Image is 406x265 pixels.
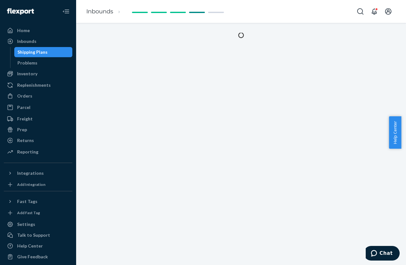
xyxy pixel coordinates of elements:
a: Prep [4,125,72,135]
a: Inbounds [4,36,72,46]
a: Add Fast Tag [4,209,72,217]
button: Talk to Support [4,230,72,240]
div: Reporting [17,149,38,155]
button: Integrations [4,168,72,178]
a: Freight [4,114,72,124]
div: Home [17,27,30,34]
div: Help Center [17,243,43,249]
div: Add Fast Tag [17,210,40,215]
button: Close Navigation [60,5,72,18]
button: Open notifications [368,5,381,18]
a: Inbounds [86,8,113,15]
button: Help Center [389,116,401,149]
a: Help Center [4,241,72,251]
img: Flexport logo [7,8,34,15]
button: Give Feedback [4,252,72,262]
a: Settings [4,219,72,229]
div: Integrations [17,170,44,176]
iframe: Opens a widget where you can chat to one of our agents [366,246,400,262]
div: Replenishments [17,82,51,88]
div: Talk to Support [17,232,50,238]
a: Inventory [4,69,72,79]
a: Returns [4,135,72,146]
div: Parcel [17,104,30,111]
div: Problems [17,60,37,66]
div: Prep [17,126,27,133]
a: Replenishments [4,80,72,90]
div: Freight [17,116,33,122]
a: Shipping Plans [14,47,73,57]
a: Reporting [4,147,72,157]
div: Shipping Plans [17,49,48,55]
a: Parcel [4,102,72,112]
div: Add Integration [17,182,45,187]
div: Settings [17,221,35,228]
ol: breadcrumbs [81,2,130,21]
a: Orders [4,91,72,101]
div: Returns [17,137,34,144]
button: Open Search Box [354,5,367,18]
button: Fast Tags [4,196,72,207]
div: Orders [17,93,32,99]
div: Fast Tags [17,198,37,205]
a: Home [4,25,72,36]
button: Open account menu [382,5,395,18]
div: Inbounds [17,38,36,44]
div: Give Feedback [17,254,48,260]
div: Inventory [17,71,37,77]
a: Problems [14,58,73,68]
a: Add Integration [4,181,72,188]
